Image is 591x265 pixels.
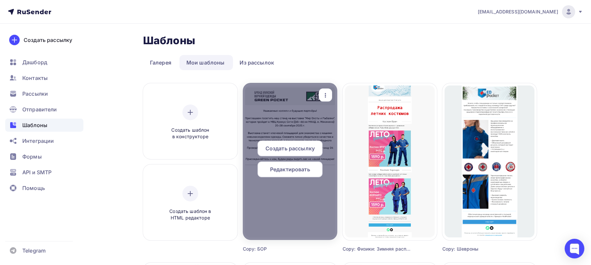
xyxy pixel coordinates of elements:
[22,168,52,176] span: API и SMTP
[270,165,310,173] span: Редактировать
[22,137,54,145] span: Интеграции
[478,9,558,15] span: [EMAIL_ADDRESS][DOMAIN_NAME]
[24,36,72,44] div: Создать рассылку
[5,119,83,132] a: Шаблоны
[233,55,281,70] a: Из рассылок
[22,74,48,82] span: Контакты
[143,34,195,47] h2: Шаблоны
[22,184,45,192] span: Помощь
[159,208,222,221] span: Создать шаблон в HTML редакторе
[343,246,413,252] div: Copy: Физики: Зимняя распродажа
[179,55,232,70] a: Мои шаблоны
[143,55,178,70] a: Галерея
[265,144,315,152] span: Создать рассылку
[22,121,47,129] span: Шаблоны
[243,246,314,252] div: Copy: БОР
[22,90,48,98] span: Рассылки
[22,153,42,161] span: Формы
[159,127,222,140] span: Создать шаблон в конструкторе
[5,71,83,85] a: Контакты
[22,105,57,113] span: Отправители
[5,87,83,100] a: Рассылки
[442,246,513,252] div: Copy: Шевроны
[22,247,46,255] span: Telegram
[22,58,47,66] span: Дашборд
[5,103,83,116] a: Отправители
[5,56,83,69] a: Дашборд
[478,5,583,18] a: [EMAIL_ADDRESS][DOMAIN_NAME]
[5,150,83,163] a: Формы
